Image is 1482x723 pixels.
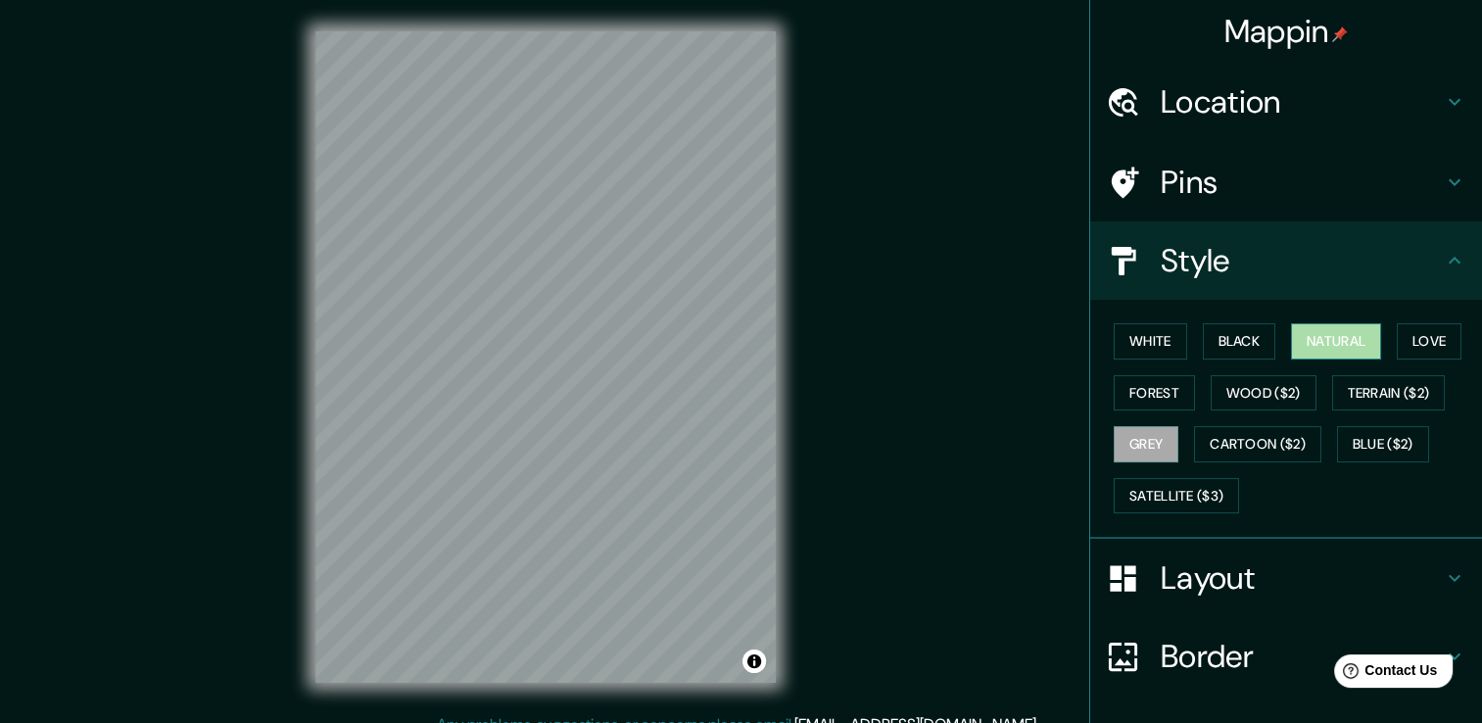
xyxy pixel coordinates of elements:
div: Border [1090,617,1482,696]
canvas: Map [315,31,776,683]
h4: Border [1161,637,1443,676]
button: White [1114,323,1187,360]
button: Grey [1114,426,1178,462]
div: Style [1090,221,1482,300]
button: Black [1203,323,1276,360]
h4: Style [1161,241,1443,280]
img: pin-icon.png [1332,26,1348,42]
h4: Layout [1161,558,1443,598]
h4: Pins [1161,163,1443,202]
button: Wood ($2) [1211,375,1316,411]
button: Blue ($2) [1337,426,1429,462]
div: Layout [1090,539,1482,617]
button: Terrain ($2) [1332,375,1446,411]
h4: Location [1161,82,1443,121]
button: Forest [1114,375,1195,411]
button: Love [1397,323,1461,360]
button: Toggle attribution [742,650,766,673]
button: Satellite ($3) [1114,478,1239,514]
div: Location [1090,63,1482,141]
button: Natural [1291,323,1381,360]
h4: Mappin [1224,12,1349,51]
button: Cartoon ($2) [1194,426,1321,462]
div: Pins [1090,143,1482,221]
iframe: Help widget launcher [1308,647,1460,701]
